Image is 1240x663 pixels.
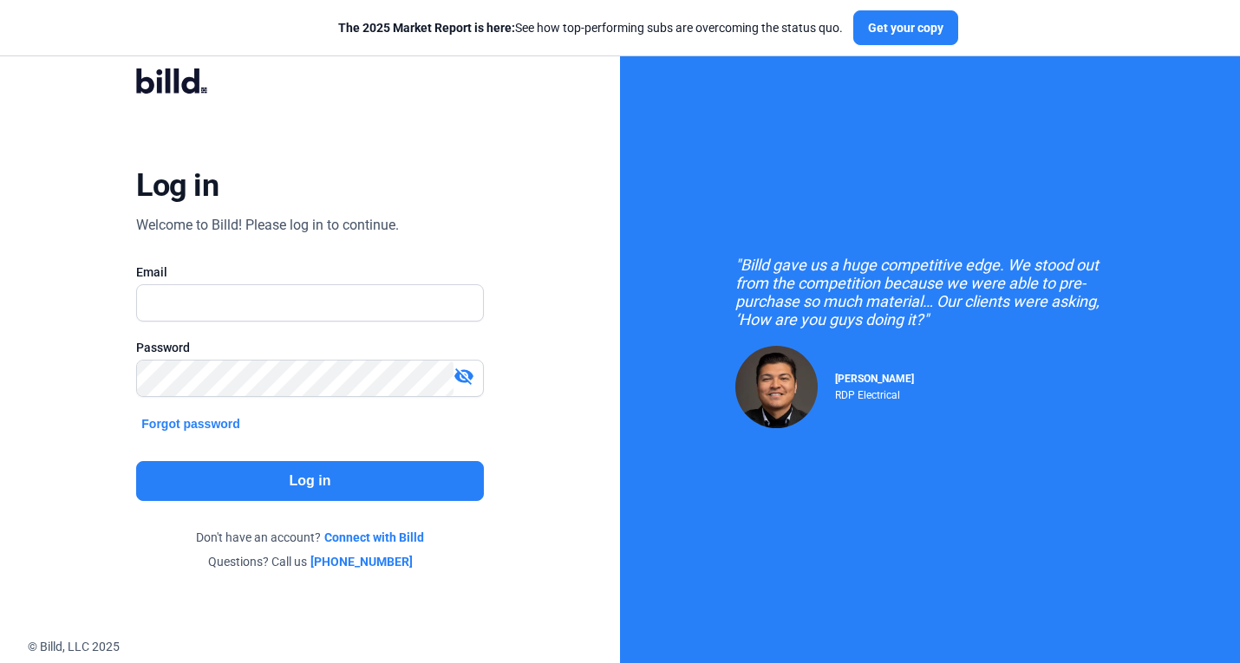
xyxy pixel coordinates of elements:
[136,263,483,281] div: Email
[338,19,843,36] div: See how top-performing subs are overcoming the status quo.
[835,373,914,385] span: [PERSON_NAME]
[735,256,1126,328] div: "Billd gave us a huge competitive edge. We stood out from the competition because we were able to...
[310,553,413,570] a: [PHONE_NUMBER]
[338,21,515,35] span: The 2025 Market Report is here:
[735,346,818,428] img: Raul Pacheco
[136,215,399,236] div: Welcome to Billd! Please log in to continue.
[835,385,914,401] div: RDP Electrical
[853,10,958,45] button: Get your copy
[136,553,483,570] div: Questions? Call us
[324,529,424,546] a: Connect with Billd
[136,414,245,433] button: Forgot password
[136,529,483,546] div: Don't have an account?
[136,339,483,356] div: Password
[454,366,474,387] mat-icon: visibility_off
[136,461,483,501] button: Log in
[136,166,219,205] div: Log in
